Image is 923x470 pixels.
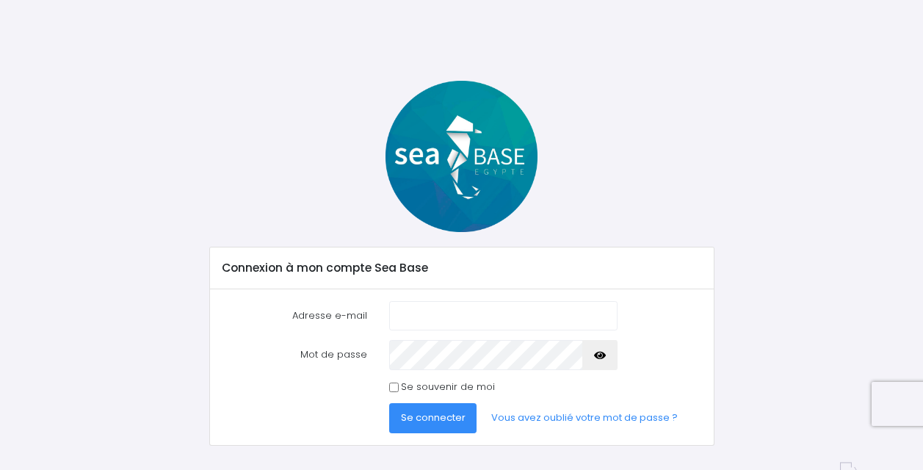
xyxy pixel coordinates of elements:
[401,380,495,394] label: Se souvenir de moi
[210,247,714,289] div: Connexion à mon compte Sea Base
[401,411,466,424] span: Se connecter
[211,340,378,369] label: Mot de passe
[389,403,477,433] button: Se connecter
[479,403,689,433] a: Vous avez oublié votre mot de passe ?
[211,301,378,330] label: Adresse e-mail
